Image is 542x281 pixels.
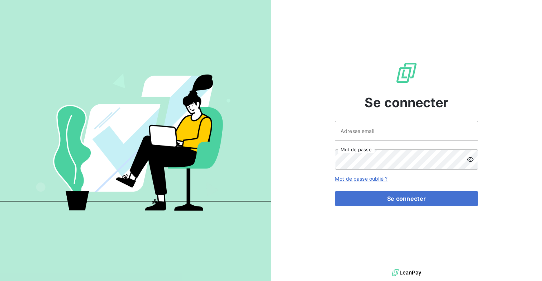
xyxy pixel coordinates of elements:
img: Logo LeanPay [395,61,418,84]
a: Mot de passe oublié ? [335,176,388,182]
span: Se connecter [365,93,448,112]
button: Se connecter [335,191,478,206]
input: placeholder [335,121,478,141]
img: logo [392,267,421,278]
